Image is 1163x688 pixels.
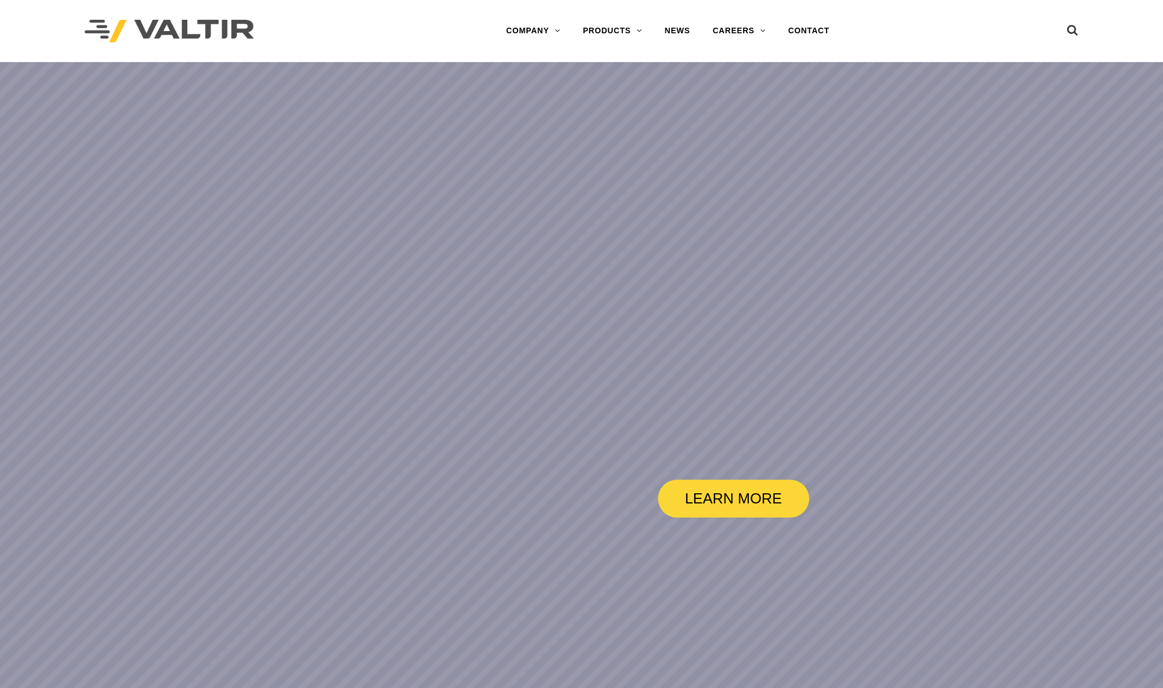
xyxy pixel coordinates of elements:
a: CAREERS [701,20,777,42]
a: CONTACT [777,20,841,42]
a: NEWS [653,20,701,42]
a: COMPANY [495,20,572,42]
a: LEARN MORE [658,480,809,518]
img: Valtir [85,20,254,43]
a: PRODUCTS [572,20,653,42]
